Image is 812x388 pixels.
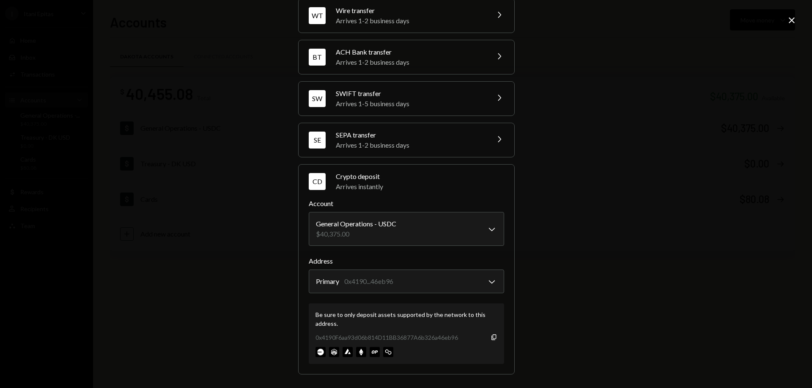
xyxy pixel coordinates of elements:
[370,347,380,357] img: optimism-mainnet
[356,347,366,357] img: ethereum-mainnet
[336,130,484,140] div: SEPA transfer
[383,347,393,357] img: polygon-mainnet
[309,198,504,209] label: Account
[315,347,326,357] img: base-mainnet
[299,82,514,116] button: SWSWIFT transferArrives 1-5 business days
[336,57,484,67] div: Arrives 1-2 business days
[309,256,504,266] label: Address
[336,16,484,26] div: Arrives 1-2 business days
[336,171,504,182] div: Crypto deposit
[309,90,326,107] div: SW
[336,88,484,99] div: SWIFT transfer
[309,7,326,24] div: WT
[309,173,326,190] div: CD
[336,6,484,16] div: Wire transfer
[315,333,458,342] div: 0x4190F6aa93d06b814D11BB36877A6b326a46eb96
[336,182,504,192] div: Arrives instantly
[309,132,326,149] div: SE
[344,276,393,286] div: 0x4190...46eb96
[336,99,484,109] div: Arrives 1-5 business days
[336,140,484,150] div: Arrives 1-2 business days
[343,347,353,357] img: avalanche-mainnet
[299,123,514,157] button: SESEPA transferArrives 1-2 business days
[309,198,504,364] div: CDCrypto depositArrives instantly
[336,47,484,57] div: ACH Bank transfer
[309,270,504,293] button: Address
[309,49,326,66] div: BT
[299,165,514,198] button: CDCrypto depositArrives instantly
[299,40,514,74] button: BTACH Bank transferArrives 1-2 business days
[315,310,497,328] div: Be sure to only deposit assets supported by the network to this address.
[329,347,339,357] img: arbitrum-mainnet
[309,212,504,246] button: Account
